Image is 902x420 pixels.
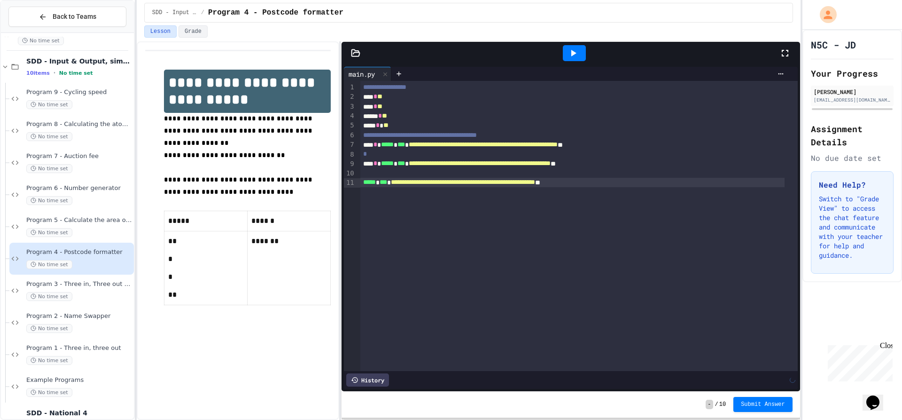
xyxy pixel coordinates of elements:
[344,121,356,130] div: 5
[819,194,886,260] p: Switch to "Grade View" to access the chat feature and communicate with your teacher for help and ...
[54,69,55,77] span: •
[26,152,132,160] span: Program 7 - Auction fee
[344,102,356,111] div: 3
[26,184,132,192] span: Program 6 - Number generator
[814,87,891,96] div: [PERSON_NAME]
[208,7,343,18] span: Program 4 - Postcode formatter
[144,25,177,38] button: Lesson
[344,169,356,178] div: 10
[344,131,356,140] div: 6
[706,400,713,409] span: -
[346,373,389,387] div: History
[26,324,72,333] span: No time set
[4,4,65,60] div: Chat with us now!Close
[8,7,126,27] button: Back to Teams
[26,409,132,417] span: SDD - National 4
[344,150,356,159] div: 8
[26,164,72,173] span: No time set
[26,196,72,205] span: No time set
[53,12,96,22] span: Back to Teams
[811,38,856,51] h1: N5C - JD
[152,9,197,16] span: SDD - Input & Output, simple calculations
[26,100,72,109] span: No time set
[863,382,893,411] iframe: chat widget
[26,376,132,384] span: Example Programs
[811,152,894,164] div: No due date set
[26,344,132,352] span: Program 1 - Three in, three out
[26,312,132,320] span: Program 2 - Name Swapper
[59,70,93,76] span: No time set
[344,83,356,92] div: 1
[741,401,785,408] span: Submit Answer
[814,96,891,103] div: [EMAIL_ADDRESS][DOMAIN_NAME][PERSON_NAME]
[26,356,72,365] span: No time set
[344,159,356,169] div: 9
[344,178,356,188] div: 11
[344,69,380,79] div: main.py
[824,341,893,381] iframe: chat widget
[344,92,356,102] div: 2
[733,397,793,412] button: Submit Answer
[26,292,72,301] span: No time set
[26,57,132,65] span: SDD - Input & Output, simple calculations
[26,216,132,224] span: Program 5 - Calculate the area of a rectangle
[344,67,391,81] div: main.py
[201,9,204,16] span: /
[26,248,132,256] span: Program 4 - Postcode formatter
[819,179,886,190] h3: Need Help?
[719,401,726,408] span: 10
[344,140,356,150] div: 7
[26,88,132,96] span: Program 9 - Cycling speed
[26,280,132,288] span: Program 3 - Three in, Three out (Formatted)
[715,401,718,408] span: /
[26,228,72,237] span: No time set
[344,111,356,121] div: 4
[18,36,64,45] span: No time set
[26,260,72,269] span: No time set
[26,132,72,141] span: No time set
[179,25,208,38] button: Grade
[811,122,894,149] h2: Assignment Details
[26,388,72,397] span: No time set
[810,4,839,25] div: My Account
[811,67,894,80] h2: Your Progress
[26,70,50,76] span: 10 items
[26,120,132,128] span: Program 8 - Calculating the atomic weight of [MEDICAL_DATA] (alkanes)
